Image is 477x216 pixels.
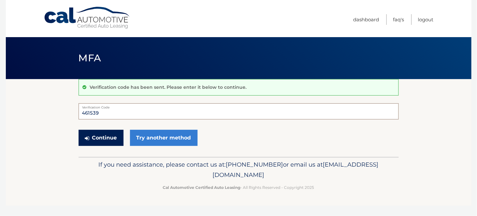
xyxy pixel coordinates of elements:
[44,6,131,29] a: Cal Automotive
[83,184,395,191] p: - All Rights Reserved - Copyright 2025
[353,14,379,25] a: Dashboard
[226,161,283,168] span: [PHONE_NUMBER]
[83,159,395,180] p: If you need assistance, please contact us at: or email us at
[213,161,379,179] span: [EMAIL_ADDRESS][DOMAIN_NAME]
[79,103,399,108] label: Verification Code
[79,52,101,64] span: MFA
[418,14,434,25] a: Logout
[79,130,124,146] button: Continue
[130,130,198,146] a: Try another method
[79,103,399,119] input: Verification Code
[90,84,247,90] p: Verification code has been sent. Please enter it below to continue.
[163,185,241,190] strong: Cal Automotive Certified Auto Leasing
[393,14,404,25] a: FAQ's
